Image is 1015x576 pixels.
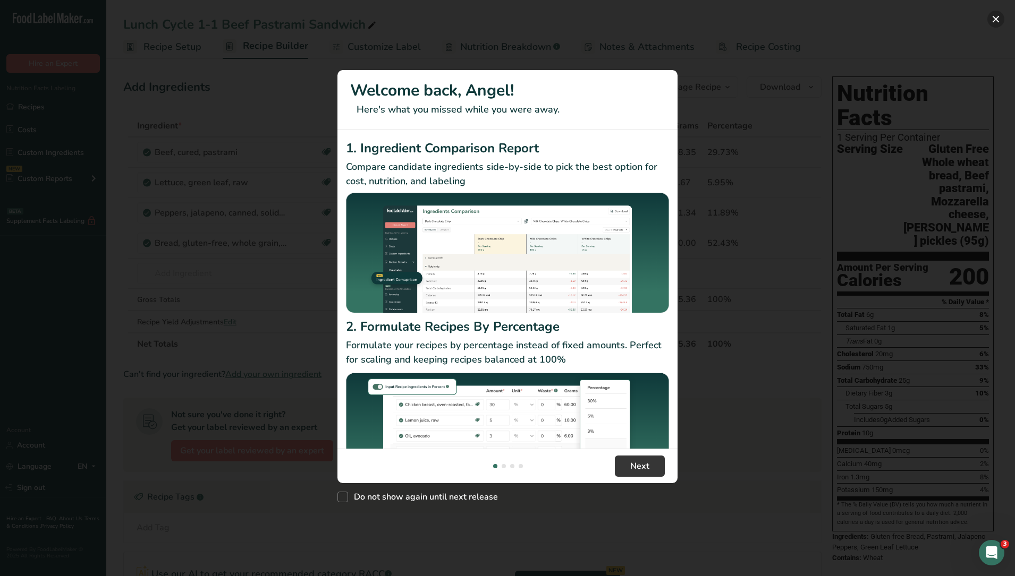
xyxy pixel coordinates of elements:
span: 3 [1001,540,1009,548]
p: Formulate your recipes by percentage instead of fixed amounts. Perfect for scaling and keeping re... [346,338,669,367]
img: Formulate Recipes By Percentage [346,371,669,499]
h1: Welcome back, Angel! [350,79,665,102]
button: Next [615,455,665,477]
h2: 1. Ingredient Comparison Report [346,139,669,158]
p: Compare candidate ingredients side-by-side to pick the best option for cost, nutrition, and labeling [346,160,669,188]
span: Do not show again until next release [348,492,498,502]
p: Here's what you missed while you were away. [350,102,665,117]
span: Next [630,460,649,472]
img: Ingredient Comparison Report [346,193,669,313]
iframe: Intercom live chat [979,540,1004,565]
h2: 2. Formulate Recipes By Percentage [346,317,669,336]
